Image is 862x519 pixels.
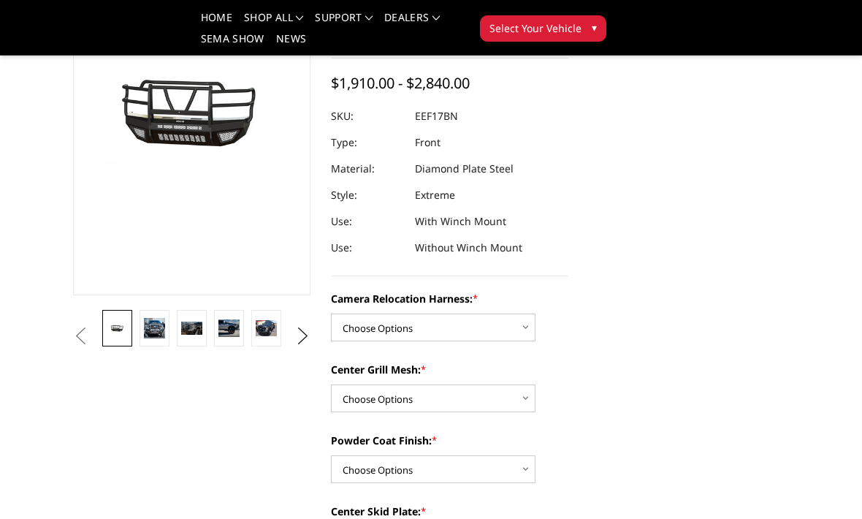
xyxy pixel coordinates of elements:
dt: Use: [331,208,404,235]
img: 2017-2022 Ford F250-350 - T2 Series - Extreme Front Bumper (receiver or winch) [144,318,165,338]
a: Support [315,12,373,34]
dt: SKU: [331,103,404,129]
a: SEMA Show [201,34,264,55]
dt: Type: [331,129,404,156]
a: shop all [244,12,303,34]
dt: Style: [331,182,404,208]
dd: Diamond Plate Steel [415,156,514,182]
span: $1,910.00 - $2,840.00 [331,73,470,93]
dt: Use: [331,235,404,261]
img: 2017-2022 Ford F250-350 - T2 Series - Extreme Front Bumper (receiver or winch) [107,323,128,333]
dd: Without Winch Mount [415,235,522,261]
dd: Extreme [415,182,455,208]
button: Select Your Vehicle [480,15,606,42]
button: Next [292,325,314,347]
button: Previous [69,325,91,347]
img: 2017-2022 Ford F250-350 - T2 Series - Extreme Front Bumper (receiver or winch) [218,319,240,337]
dd: Front [415,129,440,156]
label: Center Grill Mesh: [331,362,568,377]
label: Camera Relocation Harness: [331,291,568,306]
a: Home [201,12,232,34]
dt: Material: [331,156,404,182]
dd: EEF17BN [415,103,458,129]
dd: With Winch Mount [415,208,506,235]
a: Dealers [384,12,440,34]
label: Powder Coat Finish: [331,433,568,448]
label: Center Skid Plate: [331,504,568,519]
img: 2017-2022 Ford F250-350 - T2 Series - Extreme Front Bumper (receiver or winch) [256,320,277,336]
a: News [276,34,306,55]
span: ▾ [592,20,597,35]
img: 2017-2022 Ford F250-350 - T2 Series - Extreme Front Bumper (receiver or winch) [181,322,202,336]
span: Select Your Vehicle [489,20,581,36]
